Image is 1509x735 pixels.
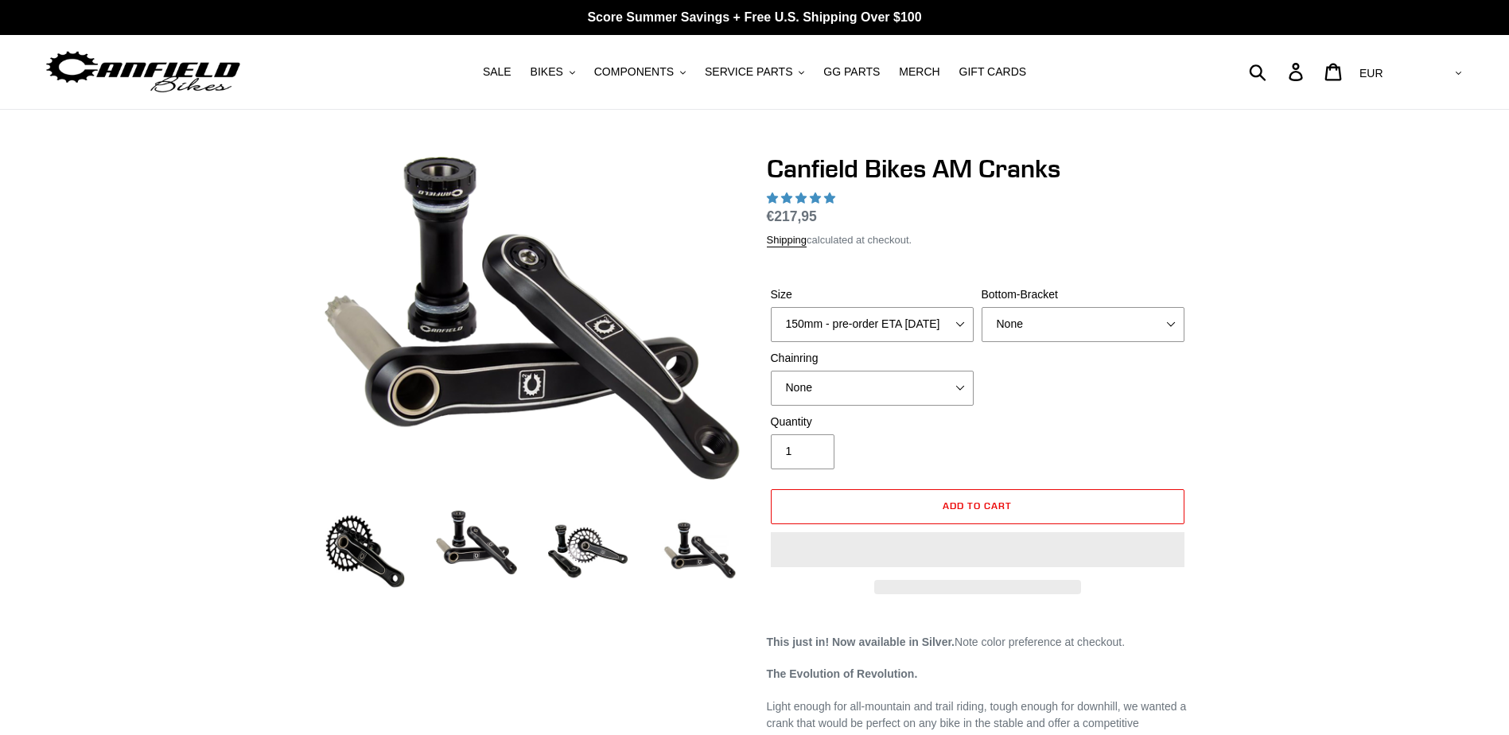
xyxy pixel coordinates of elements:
button: SERVICE PARTS [697,61,812,83]
span: COMPONENTS [594,65,674,79]
img: Canfield Bikes [44,47,243,97]
button: COMPONENTS [586,61,694,83]
span: €217,95 [767,208,817,224]
a: MERCH [891,61,947,83]
button: Add to cart [771,489,1184,524]
button: BIKES [523,61,583,83]
a: SALE [475,61,519,83]
label: Bottom-Bracket [982,286,1184,303]
strong: The Evolution of Revolution. [767,667,918,680]
label: Chainring [771,350,974,367]
p: Note color preference at checkout. [767,634,1188,651]
img: Canfield Cranks [325,157,740,480]
span: SERVICE PARTS [705,65,792,79]
span: Add to cart [943,500,1012,511]
span: GIFT CARDS [959,65,1027,79]
img: Load image into Gallery viewer, CANFIELD-AM_DH-CRANKS [655,507,743,595]
a: Shipping [767,234,807,247]
img: Load image into Gallery viewer, Canfield Bikes AM Cranks [321,507,409,595]
img: Load image into Gallery viewer, Canfield Cranks [433,507,520,577]
label: Size [771,286,974,303]
a: GG PARTS [815,61,888,83]
h1: Canfield Bikes AM Cranks [767,154,1188,184]
a: GIFT CARDS [951,61,1035,83]
img: Load image into Gallery viewer, Canfield Bikes AM Cranks [544,507,632,595]
div: calculated at checkout. [767,232,1188,248]
span: MERCH [899,65,939,79]
strong: This just in! Now available in Silver. [767,636,955,648]
span: 4.97 stars [767,192,838,204]
input: Search [1258,54,1298,89]
label: Quantity [771,414,974,430]
span: BIKES [531,65,563,79]
span: GG PARTS [823,65,880,79]
span: SALE [483,65,511,79]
